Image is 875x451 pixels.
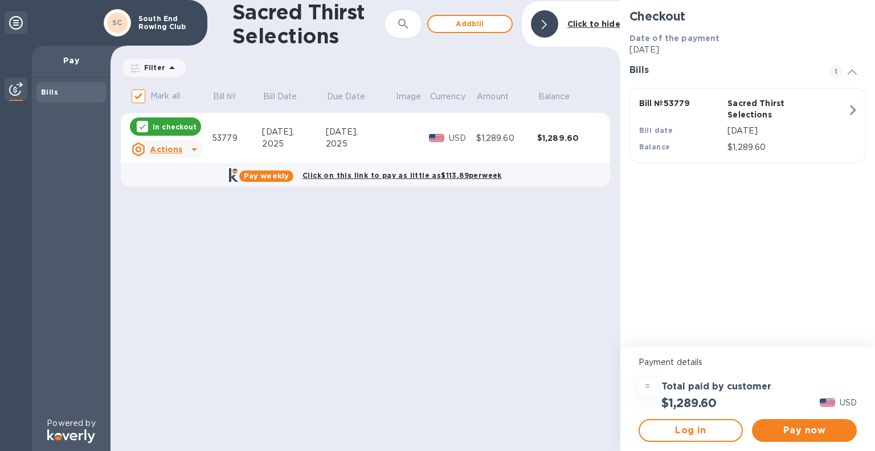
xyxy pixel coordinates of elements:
button: Log in [639,419,743,442]
span: Due Date [327,91,380,103]
p: In checkout [153,122,197,132]
div: 53779 [212,132,262,144]
p: Powered by [47,417,95,429]
p: [DATE] [629,44,866,56]
b: Click to hide [567,19,620,29]
div: $1,289.60 [476,132,537,144]
img: Logo [47,429,95,443]
b: Balance [639,143,670,151]
p: Filter [140,63,165,72]
b: Bill date [639,126,673,135]
div: = [639,377,657,396]
h3: Bills [629,65,816,76]
button: Bill №53779Sacred Thirst SelectionsBill date[DATE]Balance$1,289.60 [629,88,866,163]
span: Pay now [761,424,848,437]
span: Balance [538,91,585,103]
p: Bill № [213,91,236,103]
img: USD [820,399,835,407]
div: 2025 [326,138,395,150]
p: Sacred Thirst Selections [727,97,812,120]
button: Pay now [752,419,857,442]
b: Bills [41,88,58,96]
p: USD [449,132,476,144]
h2: Checkout [629,9,866,23]
h2: $1,289.60 [661,396,717,410]
span: Log in [649,424,733,437]
p: [DATE] [727,125,847,137]
p: $1,289.60 [727,141,847,153]
p: South End Rowing Club [138,15,195,31]
b: Date of the payment [629,34,720,43]
div: [DATE], [262,126,326,138]
b: SC [112,18,122,27]
img: USD [429,134,444,142]
p: Balance [538,91,570,103]
button: Addbill [427,15,513,33]
p: Bill № 53779 [639,97,723,109]
p: Payment details [639,356,857,368]
b: Pay weekly [244,172,289,180]
p: Pay [41,55,101,66]
p: Due Date [327,91,365,103]
div: [DATE], [326,126,395,138]
h3: Total paid by customer [661,381,771,392]
p: Currency [430,91,465,103]
span: Bill Date [263,91,312,103]
p: USD [840,397,857,409]
p: Bill Date [263,91,297,103]
u: Actions [150,145,182,154]
span: Add bill [437,17,502,31]
p: Mark all [150,90,180,102]
span: Amount [477,91,524,103]
span: 1 [829,65,843,79]
b: Click on this link to pay as little as $113.89 per week [302,171,502,180]
span: Bill № [213,91,251,103]
div: $1,289.60 [537,132,599,144]
p: Amount [477,91,509,103]
p: Image [396,91,421,103]
div: 2025 [262,138,326,150]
